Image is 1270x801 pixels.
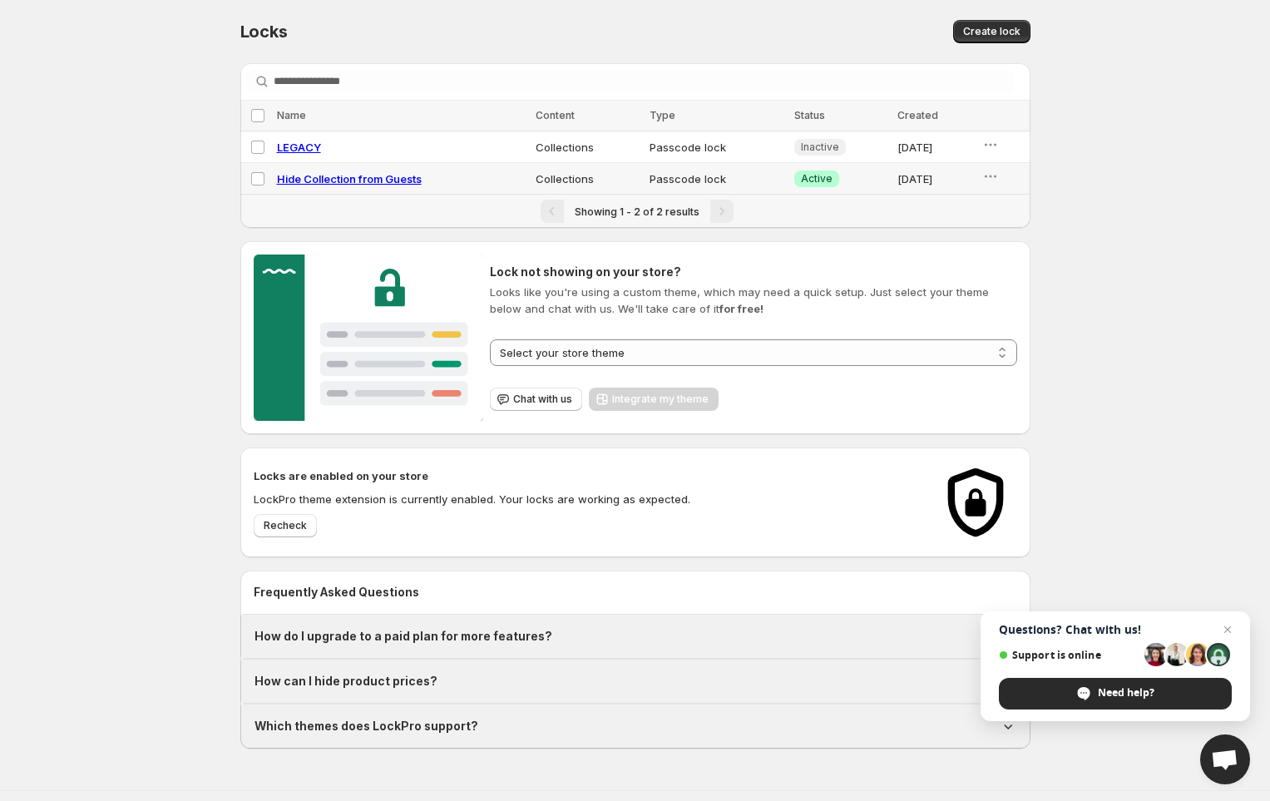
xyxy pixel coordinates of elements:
[801,172,833,185] span: Active
[645,163,789,195] td: Passcode lock
[490,284,1016,317] p: Looks like you're using a custom theme, which may need a quick setup. Just select your theme belo...
[513,393,572,406] span: Chat with us
[953,20,1030,43] button: Create lock
[277,109,306,121] span: Name
[254,628,552,645] h1: How do I upgrade to a paid plan for more features?
[277,141,321,154] a: LEGACY
[1200,734,1250,784] a: Open chat
[531,131,645,163] td: Collections
[254,514,317,537] button: Recheck
[719,302,763,315] strong: for free!
[254,673,437,690] h1: How can I hide product prices?
[254,255,484,421] img: Customer support
[254,718,478,734] h1: Which themes does LockPro support?
[645,131,789,163] td: Passcode lock
[999,678,1232,710] span: Need help?
[531,163,645,195] td: Collections
[277,172,422,185] a: Hide Collection from Guests
[264,519,307,532] span: Recheck
[254,491,917,507] p: LockPro theme extension is currently enabled. Your locks are working as expected.
[254,584,1017,601] h2: Frequently Asked Questions
[801,141,839,154] span: Inactive
[1098,685,1154,700] span: Need help?
[999,623,1232,636] span: Questions? Chat with us!
[536,109,575,121] span: Content
[999,649,1139,661] span: Support is online
[575,205,699,218] span: Showing 1 - 2 of 2 results
[254,467,917,484] h2: Locks are enabled on your store
[490,264,1016,280] h2: Lock not showing on your store?
[963,25,1020,38] span: Create lock
[897,109,938,121] span: Created
[240,22,288,42] span: Locks
[240,194,1030,228] nav: Pagination
[892,131,977,163] td: [DATE]
[650,109,675,121] span: Type
[892,163,977,195] td: [DATE]
[794,109,825,121] span: Status
[490,388,582,411] button: Chat with us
